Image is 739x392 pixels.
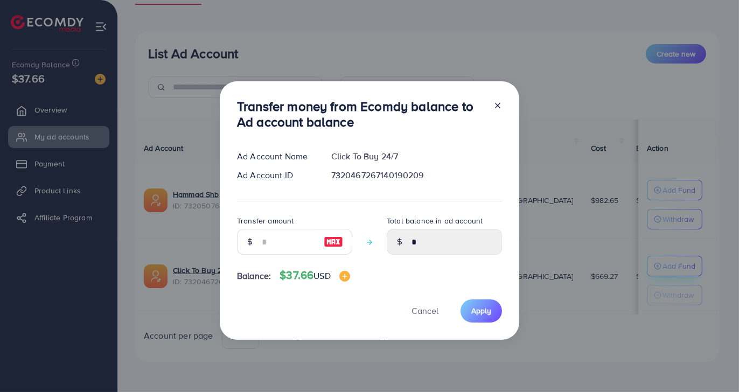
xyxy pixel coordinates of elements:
span: USD [313,270,330,282]
img: image [324,235,343,248]
button: Apply [461,299,502,323]
div: Ad Account ID [228,169,323,181]
div: 7320467267140190209 [323,169,511,181]
h4: $37.66 [280,269,350,282]
iframe: Chat [693,344,731,384]
h3: Transfer money from Ecomdy balance to Ad account balance [237,99,485,130]
img: image [339,271,350,282]
span: Balance: [237,270,271,282]
span: Cancel [412,305,438,317]
label: Total balance in ad account [387,215,483,226]
span: Apply [471,305,491,316]
div: Ad Account Name [228,150,323,163]
label: Transfer amount [237,215,294,226]
div: Click To Buy 24/7 [323,150,511,163]
button: Cancel [398,299,452,323]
